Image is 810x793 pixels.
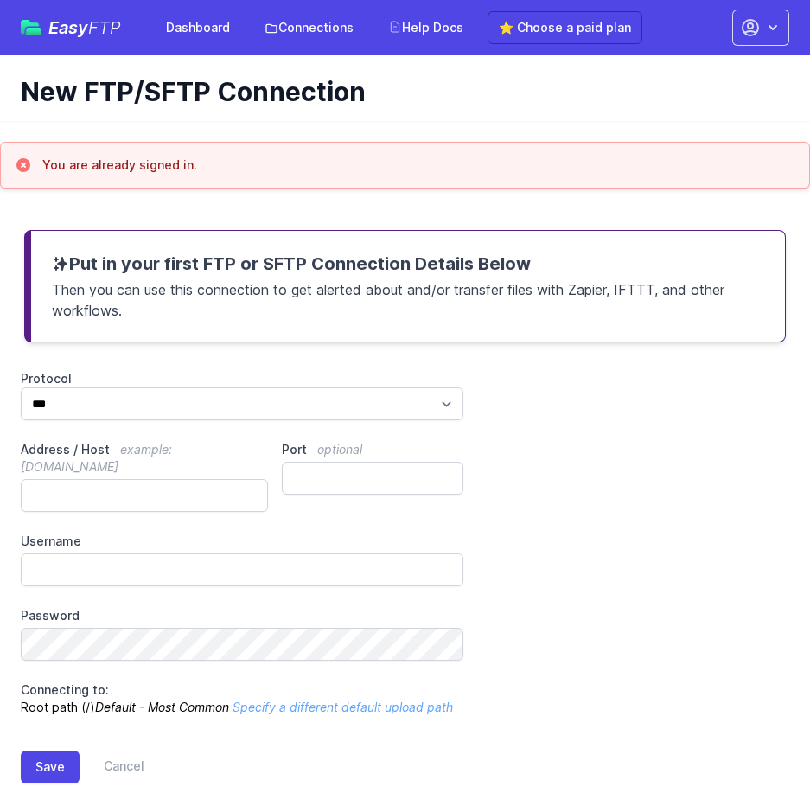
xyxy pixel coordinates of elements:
img: easyftp_logo.png [21,20,41,35]
a: Connections [254,12,364,43]
span: optional [317,442,362,457]
a: Cancel [80,751,144,783]
label: Port [282,441,463,458]
a: ⭐ Choose a paid plan [488,11,642,44]
h3: Put in your first FTP or SFTP Connection Details Below [52,252,764,276]
a: Help Docs [378,12,474,43]
a: Dashboard [156,12,240,43]
h1: New FTP/SFTP Connection [21,76,775,107]
label: Address / Host [21,441,268,476]
h3: You are already signed in. [42,157,197,174]
span: Connecting to: [21,682,109,697]
p: Root path (/) [21,681,463,716]
p: Then you can use this connection to get alerted about and/or transfer files with Zapier, IFTTT, a... [52,276,764,321]
button: Save [21,751,80,783]
span: FTP [88,17,121,38]
i: Default - Most Common [95,700,229,714]
label: Password [21,607,463,624]
span: Easy [48,19,121,36]
label: Protocol [21,370,463,387]
label: Username [21,533,463,550]
a: Specify a different default upload path [233,700,453,714]
a: EasyFTP [21,19,121,36]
